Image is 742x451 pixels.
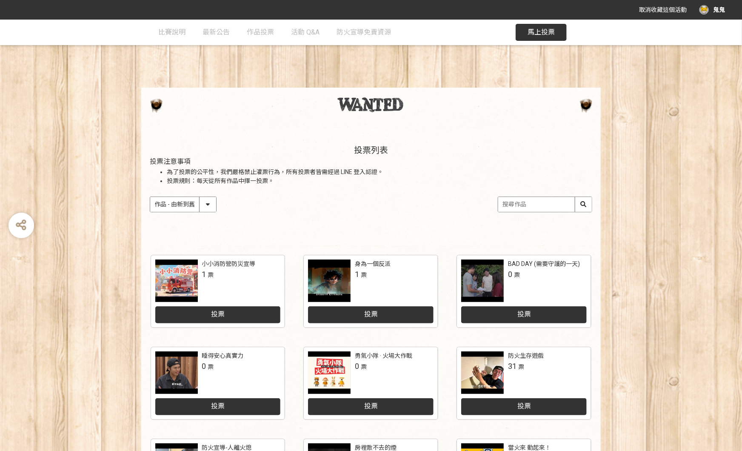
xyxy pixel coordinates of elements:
div: BAD DAY (需要守護的一天) [508,260,580,268]
li: 投票規則：每天從所有作品中擇一投票。 [167,177,592,186]
a: 身為一個反派1票投票 [304,255,438,328]
a: 作品投票 [247,20,274,45]
a: 勇氣小隊 · 火場大作戰0票投票 [304,347,438,420]
span: 投票 [364,402,378,410]
span: 活動 Q&A [291,28,320,36]
span: 投票 [211,310,225,318]
span: 票 [514,271,520,278]
div: 防火生存遊戲 [508,351,544,360]
span: 投票 [211,402,225,410]
a: 比賽說明 [158,20,185,45]
div: 勇氣小隊 · 火場大作戰 [355,351,412,360]
span: 馬上投票 [528,28,555,36]
li: 為了投票的公平性，我們嚴格禁止灌票行為，所有投票者皆需經過 LINE 登入認證。 [167,168,592,177]
span: 作品投票 [247,28,274,36]
span: 票 [208,271,214,278]
span: 最新公告 [203,28,230,36]
a: 活動 Q&A [291,20,320,45]
span: 1 [202,270,206,279]
span: 投票 [364,310,378,318]
span: 投票注意事項 [150,157,191,166]
div: 身為一個反派 [355,260,391,268]
span: 票 [361,271,367,278]
span: 1 [355,270,359,279]
span: 投票 [517,402,531,410]
span: 票 [518,363,524,370]
span: 防火宣導免費資源 [337,28,391,36]
a: 最新公告 [203,20,230,45]
h1: 投票列表 [150,145,592,155]
span: 0 [202,362,206,371]
span: 票 [208,363,214,370]
a: 小小消防營防災宣導1票投票 [151,255,285,328]
span: 票 [361,363,367,370]
span: 0 [508,270,512,279]
button: 馬上投票 [516,24,567,41]
input: 搜尋作品 [498,197,592,212]
span: 比賽說明 [158,28,185,36]
div: 睡得安心真實力 [202,351,244,360]
a: 睡得安心真實力0票投票 [151,347,285,420]
a: BAD DAY (需要守護的一天)0票投票 [457,255,591,328]
span: 31 [508,362,517,371]
div: 小小消防營防災宣導 [202,260,256,268]
span: 取消收藏這個活動 [639,6,687,13]
a: 防火宣導免費資源 [337,20,391,45]
a: 防火生存遊戲31票投票 [457,347,591,420]
span: 投票 [517,310,531,318]
span: 0 [355,362,359,371]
